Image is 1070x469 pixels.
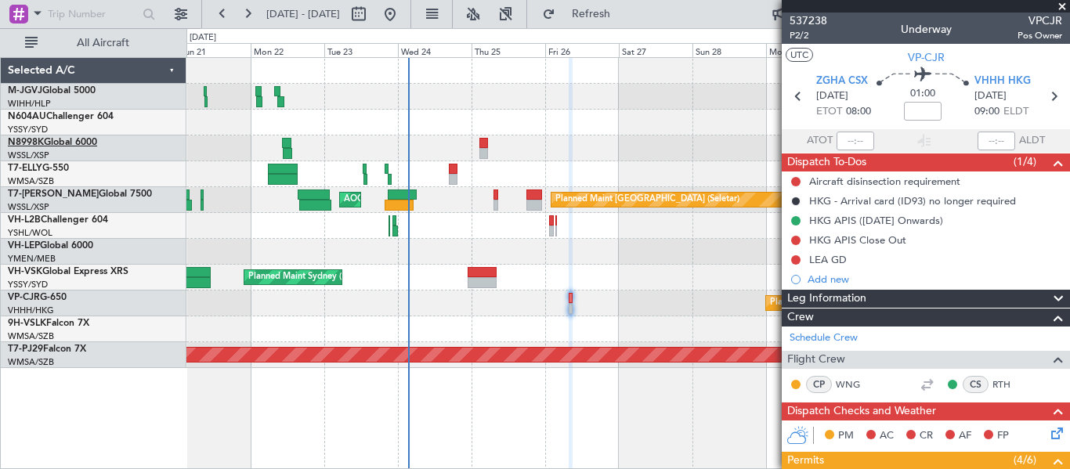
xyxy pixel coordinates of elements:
div: CS [963,376,989,393]
span: VPCJR [1018,13,1062,29]
div: Sun 28 [692,43,766,57]
div: Sat 27 [619,43,692,57]
span: All Aircraft [41,38,165,49]
a: RTH [992,377,1028,391]
span: AF [959,428,971,444]
span: VP-CJR [8,293,40,302]
span: 08:00 [846,104,871,120]
a: WSSL/XSP [8,150,49,161]
div: Fri 26 [545,43,619,57]
div: Tue 23 [324,43,398,57]
span: [DATE] - [DATE] [266,7,340,21]
span: FP [997,428,1009,444]
div: Planned Maint [GEOGRAPHIC_DATA] ([GEOGRAPHIC_DATA] Intl) [770,291,1032,315]
a: WIHH/HLP [8,98,51,110]
a: VH-LEPGlobal 6000 [8,241,93,251]
span: CR [920,428,933,444]
a: WNG [836,377,871,391]
span: ATOT [807,133,833,149]
span: PM [838,428,854,444]
button: All Aircraft [17,31,170,56]
span: [DATE] [974,88,1007,104]
span: Dispatch To-Dos [787,153,866,171]
div: AOG Maint London ([GEOGRAPHIC_DATA]) [344,188,519,211]
span: N604AU [8,112,46,121]
div: CP [806,376,832,393]
span: T7-[PERSON_NAME] [8,189,99,199]
div: [DATE] [190,31,216,45]
div: Planned Maint [GEOGRAPHIC_DATA] (Seletar) [555,188,739,211]
a: WMSA/SZB [8,356,54,368]
span: ALDT [1019,133,1045,149]
span: AC [880,428,894,444]
span: 09:00 [974,104,1000,120]
div: Mon 22 [251,43,324,57]
span: ETOT [816,104,842,120]
a: YSHL/WOL [8,227,52,239]
span: VP-CJR [908,49,945,66]
input: Trip Number [48,2,138,26]
a: T7-[PERSON_NAME]Global 7500 [8,189,152,199]
a: N8998KGlobal 6000 [8,138,97,147]
div: HKG APIS ([DATE] Onwards) [809,214,943,227]
span: Leg Information [787,290,866,308]
span: (4/6) [1014,452,1036,468]
a: 9H-VSLKFalcon 7X [8,319,89,328]
div: HKG - Arrival card (ID93) no longer required [809,194,1016,207]
span: 9H-VSLK [8,319,46,328]
div: Add new [808,272,1062,286]
span: VH-VSK [8,267,42,276]
span: Crew [787,308,814,326]
a: WSSL/XSP [8,201,49,213]
button: UTC [786,48,813,62]
span: Refresh [558,9,624,20]
span: P2/2 [790,29,827,42]
div: Thu 25 [472,43,545,57]
a: YSSY/SYD [8,124,48,135]
span: 01:00 [910,86,935,102]
div: Mon 29 [766,43,840,57]
div: Wed 24 [398,43,472,57]
a: VH-L2BChallenger 604 [8,215,108,225]
span: 537238 [790,13,827,29]
div: Aircraft disinsection requirement [809,175,960,188]
a: YSSY/SYD [8,279,48,290]
div: Underway [901,21,952,38]
span: [DATE] [816,88,848,104]
span: Flight Crew [787,351,845,369]
span: (1/4) [1014,153,1036,170]
span: T7-PJ29 [8,345,43,354]
input: --:-- [837,132,874,150]
span: ELDT [1003,104,1028,120]
a: VP-CJRG-650 [8,293,67,302]
span: ZGHA CSX [816,74,868,89]
div: HKG APIS Close Out [809,233,906,247]
a: VH-VSKGlobal Express XRS [8,267,128,276]
span: Dispatch Checks and Weather [787,402,936,420]
a: T7-PJ29Falcon 7X [8,345,86,354]
span: VHHH HKG [974,74,1031,89]
div: LEA GD [809,253,847,266]
span: VH-L2B [8,215,41,225]
a: M-JGVJGlobal 5000 [8,86,96,96]
span: N8998K [8,138,44,147]
span: Pos Owner [1018,29,1062,42]
div: Sun 21 [177,43,251,57]
a: WMSA/SZB [8,175,54,187]
span: VH-LEP [8,241,40,251]
a: VHHH/HKG [8,305,54,316]
a: N604AUChallenger 604 [8,112,114,121]
div: Planned Maint Sydney ([PERSON_NAME] Intl) [248,265,430,289]
a: WMSA/SZB [8,330,54,342]
span: T7-ELLY [8,164,42,173]
a: YMEN/MEB [8,253,56,265]
a: Schedule Crew [790,330,858,346]
button: Refresh [535,2,629,27]
a: T7-ELLYG-550 [8,164,69,173]
span: M-JGVJ [8,86,42,96]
